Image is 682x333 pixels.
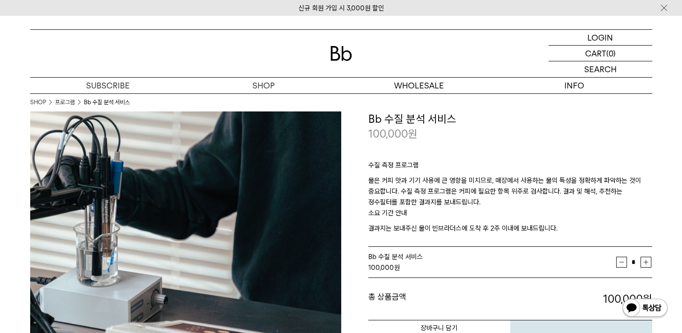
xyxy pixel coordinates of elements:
p: (0) [606,46,616,61]
img: 로고 [330,46,352,61]
a: SUBSCRIBE [30,78,186,93]
img: 카카오톡 채널 1:1 채팅 버튼 [622,298,668,319]
button: 증가 [641,257,651,268]
strong: 100,000 [368,264,394,272]
p: WHOLESALE [341,78,497,93]
div: 원 [368,262,616,273]
button: 감소 [616,257,627,268]
a: SHOP [30,98,46,107]
p: LOGIN [587,30,613,45]
a: CART (0) [549,46,652,61]
a: 신규 회원 가입 시 3,000원 할인 [298,4,384,12]
p: 소요 기간 안내 [368,208,652,223]
span: 원 [408,127,417,140]
p: 100,000 [368,126,417,142]
p: CART [585,46,606,61]
span: Bb 수질 분석 서비스 [368,253,423,261]
b: 원 [643,292,652,305]
strong: 100,000 [603,292,652,305]
p: 결과지는 보내주신 물이 빈브라더스에 도착 후 2주 이내에 보내드립니다. [368,223,652,234]
a: LOGIN [549,30,652,46]
p: 물은 커피 맛과 기기 사용에 큰 영향을 미치므로, 매장에서 사용하는 물의 특성을 정확하게 파악하는 것이 중요합니다. 수질 측정 프로그램은 커피에 필요한 항목 위주로 검사합니다... [368,175,652,208]
a: 프로그램 [55,98,75,107]
p: 수질 측정 프로그램 [368,160,652,175]
h3: Bb 수질 분석 서비스 [368,111,652,127]
li: Bb 수질 분석 서비스 [84,98,130,107]
dt: 총 상품금액 [368,291,510,307]
p: SEARCH [584,61,617,77]
p: INFO [497,78,652,93]
a: SHOP [186,78,341,93]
